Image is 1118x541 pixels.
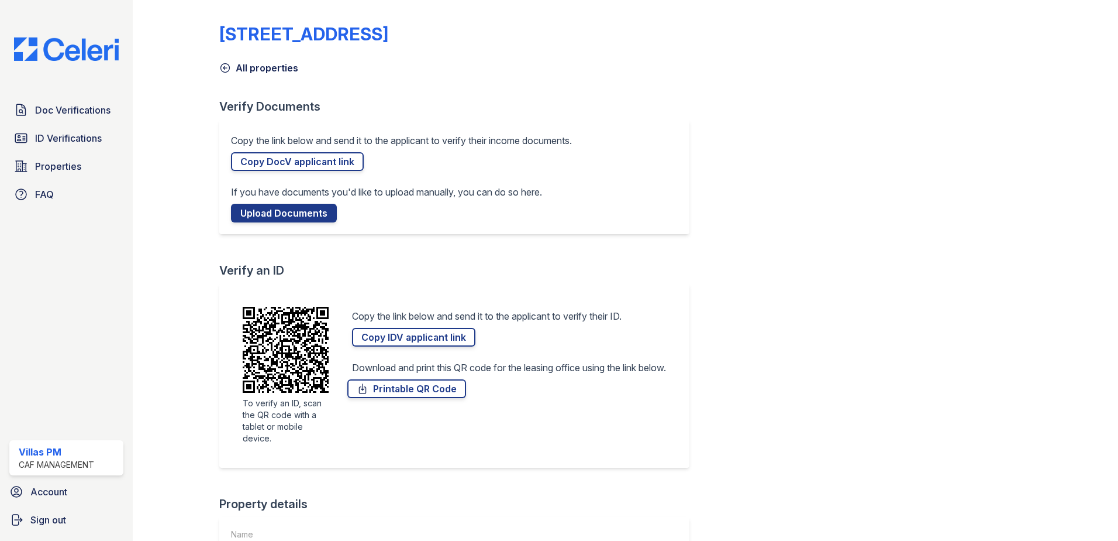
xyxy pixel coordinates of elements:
[219,61,298,75] a: All properties
[19,459,94,471] div: CAF Management
[219,262,699,279] div: Verify an ID
[35,159,81,173] span: Properties
[5,37,128,61] img: CE_Logo_Blue-a8612792a0a2168367f1c8372b55b34899dd931a85d93a1a3d3e32e68fde9ad4.png
[231,152,364,171] a: Copy DocV applicant link
[352,361,666,375] p: Download and print this QR code for the leasing office using the link below.
[30,513,66,527] span: Sign out
[9,126,123,150] a: ID Verifications
[219,496,699,512] div: Property details
[231,204,337,222] a: Upload Documents
[5,508,128,532] a: Sign out
[19,445,94,459] div: Villas PM
[35,103,111,117] span: Doc Verifications
[231,133,572,148] p: Copy the link below and send it to the applicant to verify their income documents.
[219,23,388,44] div: [STREET_ADDRESS]
[9,155,123,178] a: Properties
[35,131,102,145] span: ID Verifications
[243,398,329,444] div: To verify an ID, scan the QR code with a tablet or mobile device.
[35,187,54,201] span: FAQ
[219,98,699,115] div: Verify Documents
[30,485,67,499] span: Account
[352,309,622,323] p: Copy the link below and send it to the applicant to verify their ID.
[9,98,123,122] a: Doc Verifications
[5,480,128,504] a: Account
[9,183,123,206] a: FAQ
[352,328,475,347] a: Copy IDV applicant link
[231,185,542,199] p: If you have documents you'd like to upload manually, you can do so here.
[347,379,466,398] a: Printable QR Code
[231,529,340,540] div: Name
